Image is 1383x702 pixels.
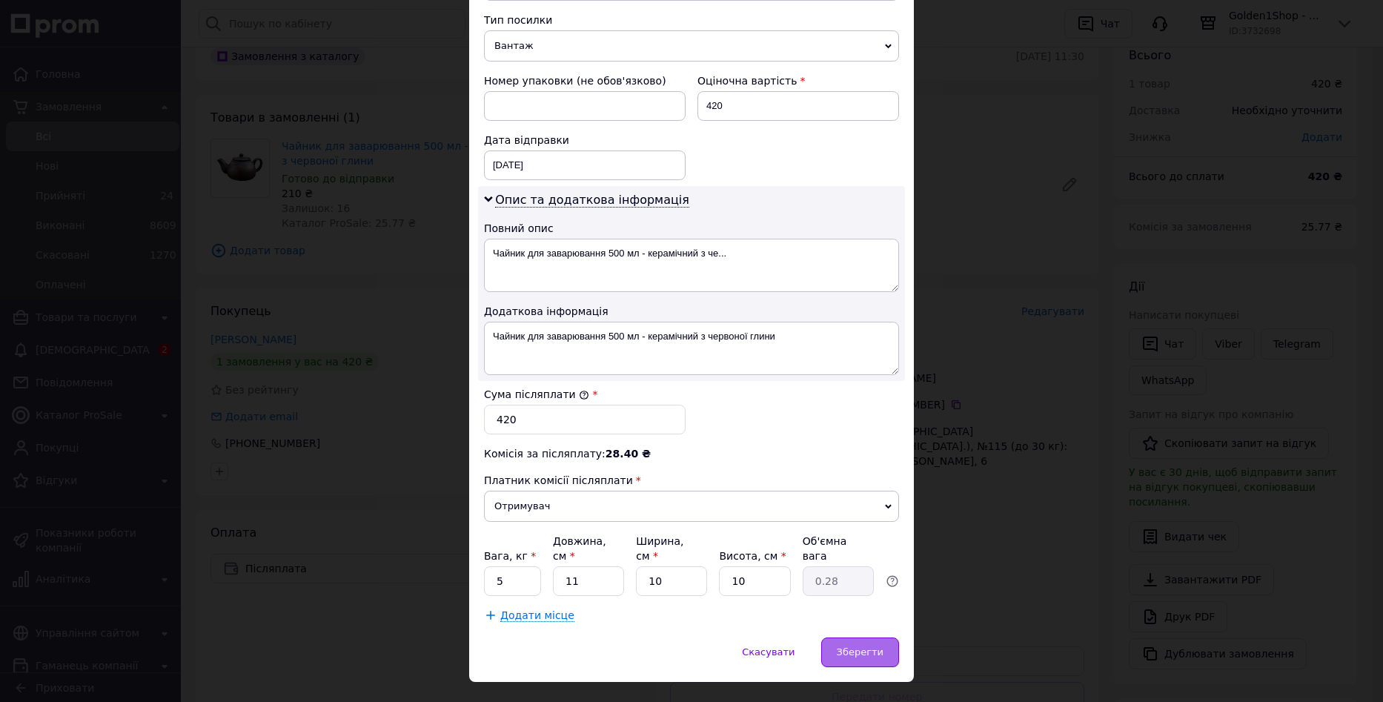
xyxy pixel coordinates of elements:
[484,550,536,562] label: Вага, кг
[484,491,899,522] span: Отримувач
[484,221,899,236] div: Повний опис
[837,646,883,658] span: Зберегти
[697,73,899,88] div: Оціночна вартість
[484,304,899,319] div: Додаткова інформація
[803,534,874,563] div: Об'ємна вага
[484,322,899,375] textarea: Чайник для заварювання 500 мл - керамічний з червоної глини
[719,550,786,562] label: Висота, см
[484,388,589,400] label: Сума післяплати
[484,133,686,148] div: Дата відправки
[484,73,686,88] div: Номер упаковки (не обов'язково)
[742,646,795,658] span: Скасувати
[484,239,899,292] textarea: Чайник для заварювання 500 мл - керамічний з че...
[495,193,689,208] span: Опис та додаткова інформація
[636,535,683,562] label: Ширина, см
[500,609,574,622] span: Додати місце
[484,446,899,461] div: Комісія за післяплату:
[606,448,651,460] span: 28.40 ₴
[484,30,899,62] span: Вантаж
[484,14,552,26] span: Тип посилки
[484,474,633,486] span: Платник комісії післяплати
[553,535,606,562] label: Довжина, см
